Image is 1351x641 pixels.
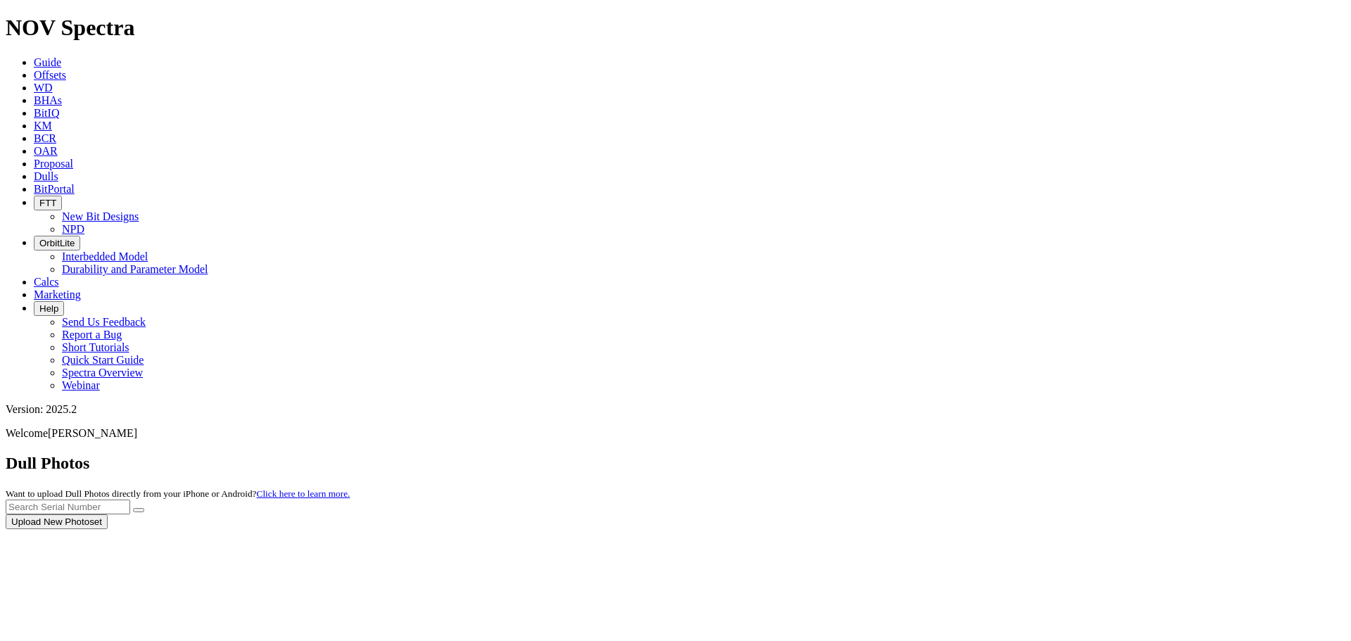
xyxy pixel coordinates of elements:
[34,94,62,106] a: BHAs
[257,488,350,499] a: Click here to learn more.
[6,500,130,514] input: Search Serial Number
[6,454,1345,473] h2: Dull Photos
[62,316,146,328] a: Send Us Feedback
[62,354,144,366] a: Quick Start Guide
[34,132,56,144] a: BCR
[62,379,100,391] a: Webinar
[34,288,81,300] a: Marketing
[34,301,64,316] button: Help
[62,263,208,275] a: Durability and Parameter Model
[6,427,1345,440] p: Welcome
[34,183,75,195] a: BitPortal
[48,427,137,439] span: [PERSON_NAME]
[34,196,62,210] button: FTT
[34,276,59,288] a: Calcs
[62,210,139,222] a: New Bit Designs
[62,223,84,235] a: NPD
[6,488,350,499] small: Want to upload Dull Photos directly from your iPhone or Android?
[62,367,143,379] a: Spectra Overview
[34,158,73,170] a: Proposal
[34,107,59,119] a: BitIQ
[34,69,66,81] a: Offsets
[34,170,58,182] a: Dulls
[39,238,75,248] span: OrbitLite
[62,341,129,353] a: Short Tutorials
[62,329,122,341] a: Report a Bug
[34,56,61,68] a: Guide
[34,145,58,157] a: OAR
[6,15,1345,41] h1: NOV Spectra
[62,250,148,262] a: Interbedded Model
[39,198,56,208] span: FTT
[34,236,80,250] button: OrbitLite
[34,120,52,132] a: KM
[39,303,58,314] span: Help
[34,82,53,94] a: WD
[6,514,108,529] button: Upload New Photoset
[6,403,1345,416] div: Version: 2025.2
